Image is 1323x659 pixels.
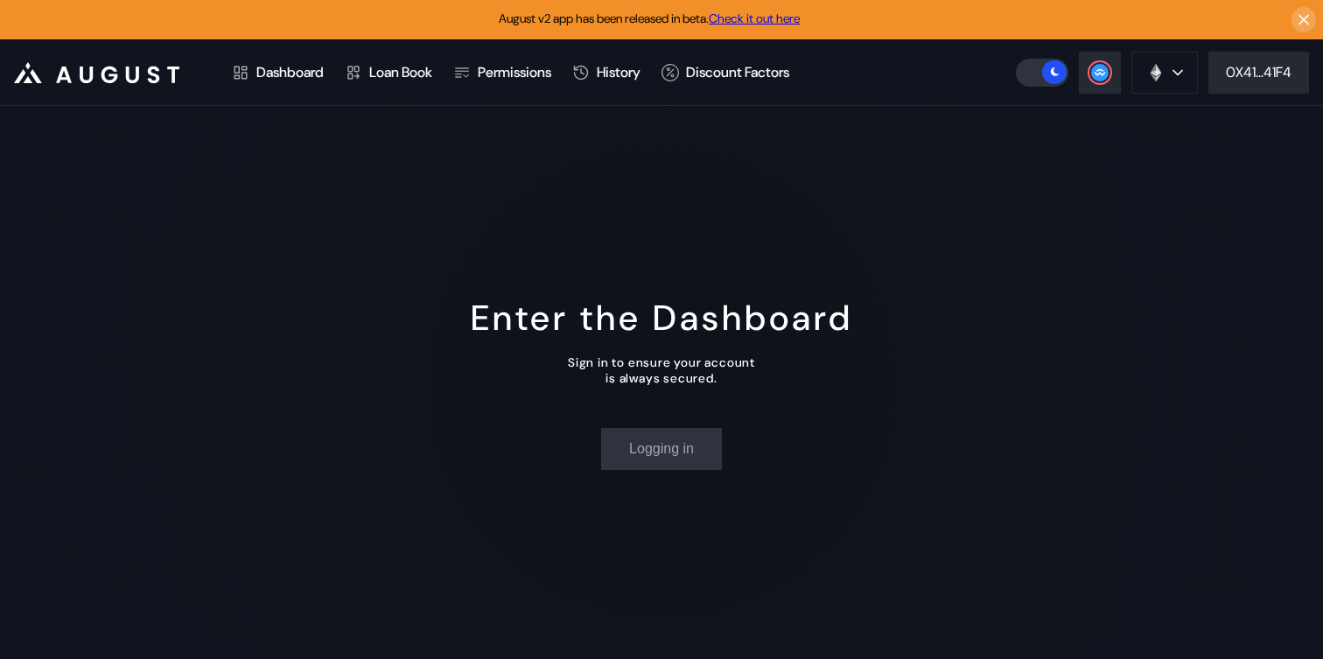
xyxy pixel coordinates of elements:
div: Loan Book [369,63,432,81]
img: chain logo [1146,63,1165,82]
a: Permissions [443,40,562,105]
div: Discount Factors [686,63,789,81]
div: Enter the Dashboard [471,295,853,340]
div: Permissions [478,63,551,81]
div: Dashboard [256,63,324,81]
a: Discount Factors [651,40,800,105]
span: August v2 app has been released in beta. [499,11,800,26]
div: History [597,63,640,81]
div: 0X41...41F4 [1226,63,1291,81]
button: chain logo [1131,52,1198,94]
div: Sign in to ensure your account is always secured. [568,354,755,386]
a: History [562,40,651,105]
a: Dashboard [221,40,334,105]
a: Loan Book [334,40,443,105]
button: 0X41...41F4 [1208,52,1309,94]
a: Check it out here [709,11,800,26]
button: Logging in [601,428,722,470]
